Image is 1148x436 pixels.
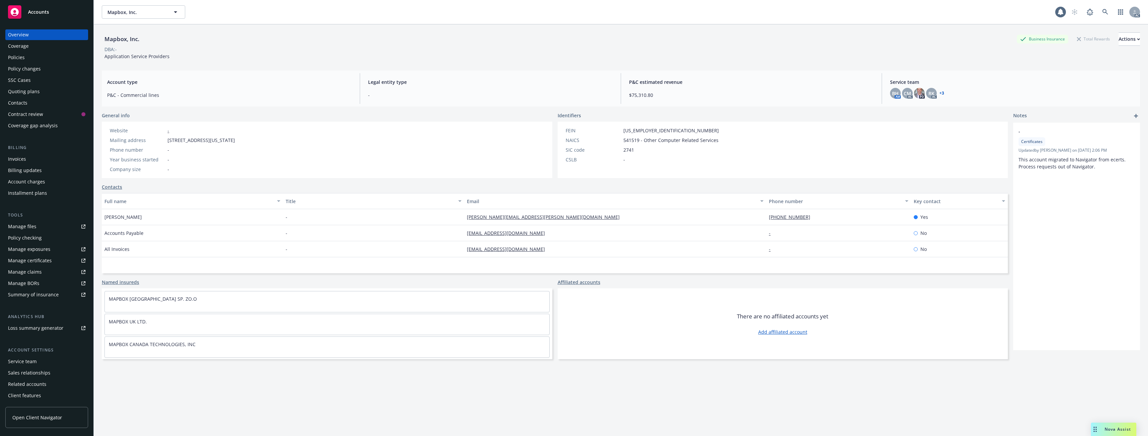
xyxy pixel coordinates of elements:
a: [PERSON_NAME][EMAIL_ADDRESS][PERSON_NAME][DOMAIN_NAME] [467,214,625,220]
div: -CertificatesUpdatedby [PERSON_NAME] on [DATE] 2:06 PMThis account migrated to Navigator from ece... [1013,123,1140,175]
a: Switch app [1114,5,1127,19]
span: Accounts [28,9,49,15]
div: Account charges [8,176,45,187]
span: General info [102,112,130,119]
div: Year business started [110,156,165,163]
div: Loss summary generator [8,323,63,333]
div: Full name [104,198,273,205]
span: Nova Assist [1105,426,1131,432]
div: Company size [110,166,165,173]
span: - [168,166,169,173]
span: - [168,146,169,153]
div: Manage claims [8,267,42,277]
a: Billing updates [5,165,88,176]
span: $75,310.80 [629,92,874,99]
div: Mailing address [110,137,165,144]
div: Invoices [8,154,26,164]
a: SSC Cases [5,75,88,86]
div: Title [286,198,454,205]
div: Drag to move [1091,423,1099,436]
a: Manage files [5,221,88,232]
div: SSC Cases [8,75,31,86]
a: Coverage [5,41,88,51]
button: Actions [1119,32,1140,46]
span: CM [904,90,911,97]
span: [PERSON_NAME] [104,213,142,221]
div: Key contact [914,198,998,205]
span: Account type [107,79,352,86]
span: Accounts Payable [104,230,143,237]
div: Total Rewards [1074,35,1113,43]
div: Account settings [5,347,88,353]
a: [EMAIL_ADDRESS][DOMAIN_NAME] [467,230,550,236]
img: photo [914,88,925,99]
button: Key contact [911,193,1008,209]
span: No [920,246,927,253]
span: [STREET_ADDRESS][US_STATE] [168,137,235,144]
div: Coverage [8,41,29,51]
span: - [368,92,613,99]
a: Affiliated accounts [558,279,600,286]
a: MAPBOX UK LTD. [109,318,147,325]
span: Notes [1013,112,1027,120]
div: Related accounts [8,379,46,390]
a: Report a Bug [1083,5,1097,19]
span: Application Service Providers [104,53,170,59]
span: All Invoices [104,246,129,253]
a: Overview [5,29,88,40]
a: Policy changes [5,63,88,74]
a: add [1132,112,1140,120]
div: Policy checking [8,233,42,243]
a: Coverage gap analysis [5,120,88,131]
span: RK [928,90,934,97]
div: Sales relationships [8,368,50,378]
div: Service team [8,356,37,367]
div: Policies [8,52,25,63]
a: MAPBOX CANADA TECHNOLOGIES, INC [109,341,196,347]
a: Contacts [102,183,122,190]
a: Manage certificates [5,255,88,266]
span: Open Client Navigator [12,414,62,421]
div: CSLB [566,156,621,163]
a: Account charges [5,176,88,187]
a: Start snowing [1068,5,1081,19]
a: Contacts [5,98,88,108]
span: Mapbox, Inc. [107,9,165,16]
div: Installment plans [8,188,47,198]
div: Mapbox, Inc. [102,35,142,43]
div: Contacts [8,98,27,108]
span: No [920,230,927,237]
span: 541519 - Other Computer Related Services [623,137,719,144]
div: Phone number [769,198,901,205]
a: Manage claims [5,267,88,277]
div: SIC code [566,146,621,153]
div: Email [467,198,756,205]
a: Related accounts [5,379,88,390]
div: Analytics hub [5,313,88,320]
div: Website [110,127,165,134]
div: Billing [5,144,88,151]
div: Manage certificates [8,255,52,266]
a: Manage exposures [5,244,88,255]
a: - [769,230,776,236]
a: Add affiliated account [758,328,807,335]
a: Loss summary generator [5,323,88,333]
a: Installment plans [5,188,88,198]
span: Certificates [1021,139,1043,145]
span: There are no affiliated accounts yet [737,312,828,320]
div: Client features [8,390,41,401]
button: Nova Assist [1091,423,1136,436]
span: - [623,156,625,163]
div: NAICS [566,137,621,144]
a: Client features [5,390,88,401]
a: Accounts [5,3,88,21]
div: Coverage gap analysis [8,120,58,131]
button: Full name [102,193,283,209]
div: Phone number [110,146,165,153]
a: Invoices [5,154,88,164]
div: Policy changes [8,63,41,74]
a: [PHONE_NUMBER] [769,214,816,220]
a: Policies [5,52,88,63]
span: - [286,246,287,253]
